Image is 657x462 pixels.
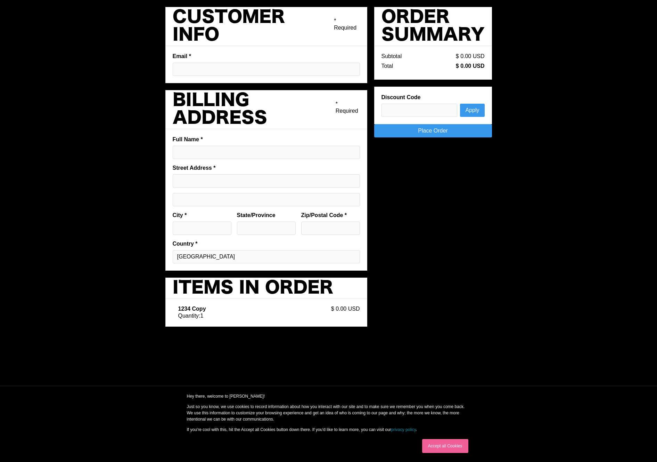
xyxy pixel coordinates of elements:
label: Discount Code [381,94,485,101]
div: $ 0.00 USD [331,305,360,319]
a: Place Order [374,124,492,137]
label: City * [173,212,231,219]
label: State/Province [237,212,296,219]
div: * Required [336,101,360,114]
div: $ 0.00 USD [456,53,485,60]
p: If you're cool with this, hit the Accept all Cookies button down there. If you'd like to learn mo... [187,427,470,433]
p: Just so you know, we use cookies to record information about how you interact with our site and t... [187,404,470,422]
label: Email * [173,53,360,60]
h2: Items in Order [173,279,333,297]
h2: Order Summary [381,9,485,44]
div: Total [381,63,393,70]
label: Zip/Postal Code * [301,212,360,219]
a: privacy policy [391,427,416,432]
input: Billing address optional [173,193,360,206]
a: Accept all Cookies [422,439,468,453]
label: Full Name * [173,136,360,143]
label: Street Address * [173,165,360,172]
div: Quantity: [178,312,200,319]
div: 1234 Copy [178,305,326,312]
div: Subtotal [381,53,402,60]
div: $ 0.00 USD [456,63,485,70]
p: Hey there, welcome to [PERSON_NAME]! [187,393,470,399]
div: * Required [334,17,360,31]
label: Country * [173,240,360,247]
button: Apply Discount [460,104,484,117]
h2: Customer Info [173,9,334,44]
div: 1 [200,312,204,319]
h2: Billing Address [173,92,336,127]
